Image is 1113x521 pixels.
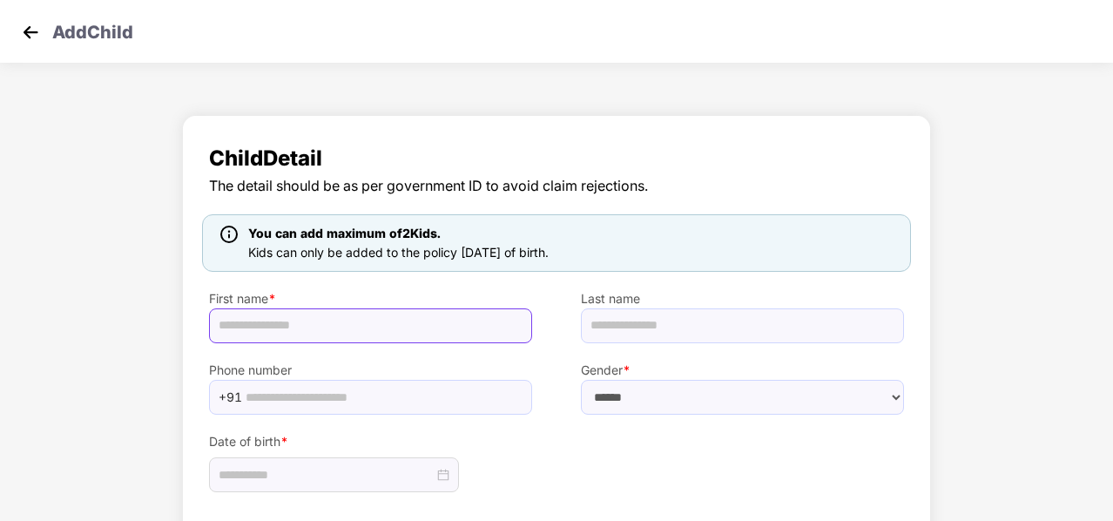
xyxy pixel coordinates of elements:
[209,289,532,308] label: First name
[248,245,549,260] span: Kids can only be added to the policy [DATE] of birth.
[17,19,44,45] img: svg+xml;base64,PHN2ZyB4bWxucz0iaHR0cDovL3d3dy53My5vcmcvMjAwMC9zdmciIHdpZHRoPSIzMCIgaGVpZ2h0PSIzMC...
[209,361,532,380] label: Phone number
[581,361,904,380] label: Gender
[219,384,242,410] span: +91
[209,175,904,197] span: The detail should be as per government ID to avoid claim rejections.
[209,142,904,175] span: Child Detail
[581,289,904,308] label: Last name
[52,19,133,40] p: Add Child
[220,226,238,243] img: icon
[209,432,532,451] label: Date of birth
[248,226,441,240] span: You can add maximum of 2 Kids.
